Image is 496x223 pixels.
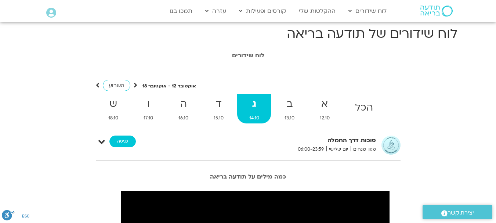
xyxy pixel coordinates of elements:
[237,94,271,123] a: ג14.10
[142,82,196,90] p: אוקטובר 12 - אוקטובר 18
[132,94,165,123] a: ו17.10
[109,136,136,147] a: כניסה
[97,114,130,122] span: 18.10
[235,4,290,18] a: קורסים ופעילות
[448,208,474,218] span: יצירת קשר
[308,94,341,123] a: א12.10
[103,80,130,91] a: השבוע
[295,4,339,18] a: ההקלטות שלי
[343,94,385,123] a: הכל
[308,96,341,112] strong: א
[166,4,196,18] a: תמכו בנו
[132,114,165,122] span: 17.10
[420,6,453,17] img: תודעה בריאה
[167,96,200,112] strong: ה
[167,114,200,122] span: 16.10
[202,4,230,18] a: עזרה
[237,96,271,112] strong: ג
[295,145,326,153] span: 06:00-23:59
[423,205,492,219] a: יצירת קשר
[43,52,454,59] h1: לוח שידורים
[272,94,306,123] a: ב13.10
[109,82,124,89] span: השבוע
[97,96,130,112] strong: ש
[202,94,236,123] a: ד15.10
[97,94,130,123] a: ש18.10
[237,114,271,122] span: 14.10
[351,145,376,153] span: מגוון מנחים
[167,94,200,123] a: ה16.10
[39,25,457,43] h1: לוח שידורים של תודעה בריאה
[308,114,341,122] span: 12.10
[132,96,165,112] strong: ו
[343,100,385,116] strong: הכל
[345,4,390,18] a: לוח שידורים
[196,136,376,145] strong: סוכות דרך החמלה
[272,96,306,112] strong: ב
[272,114,306,122] span: 13.10
[202,96,236,112] strong: ד
[326,145,351,153] span: יום שלישי
[202,114,236,122] span: 15.10
[43,173,454,180] h2: כמה מילים על תודעה בריאה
